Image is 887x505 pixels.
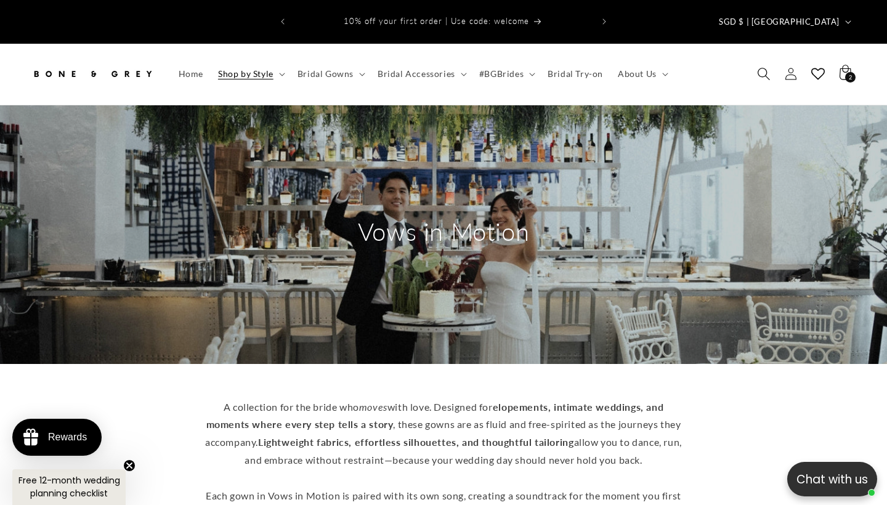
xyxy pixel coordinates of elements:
[378,68,455,79] span: Bridal Accessories
[359,401,387,413] em: moves
[787,462,877,496] button: Open chatbox
[591,10,618,33] button: Next announcement
[610,61,673,87] summary: About Us
[548,68,603,79] span: Bridal Try-on
[326,216,561,248] h2: Vows in Motion
[298,68,354,79] span: Bridal Gowns
[31,60,154,87] img: Bone and Grey Bridal
[472,61,540,87] summary: #BGBrides
[211,61,290,87] summary: Shop by Style
[179,68,203,79] span: Home
[12,469,126,505] div: Free 12-month wedding planning checklistClose teaser
[48,432,87,443] div: Rewards
[849,72,853,83] span: 2
[787,471,877,488] p: Chat with us
[719,16,840,28] span: SGD $ | [GEOGRAPHIC_DATA]
[18,474,120,499] span: Free 12-month wedding planning checklist
[123,459,136,472] button: Close teaser
[269,10,296,33] button: Previous announcement
[344,16,529,26] span: 10% off your first order | Use code: welcome
[540,61,610,87] a: Bridal Try-on
[258,436,573,448] strong: Lightweight fabrics, effortless silhouettes, and thoughtful tailoring
[479,68,524,79] span: #BGBrides
[750,60,777,87] summary: Search
[26,56,159,92] a: Bone and Grey Bridal
[618,68,657,79] span: About Us
[171,61,211,87] a: Home
[370,61,472,87] summary: Bridal Accessories
[290,61,370,87] summary: Bridal Gowns
[218,68,273,79] span: Shop by Style
[711,10,856,33] button: SGD $ | [GEOGRAPHIC_DATA]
